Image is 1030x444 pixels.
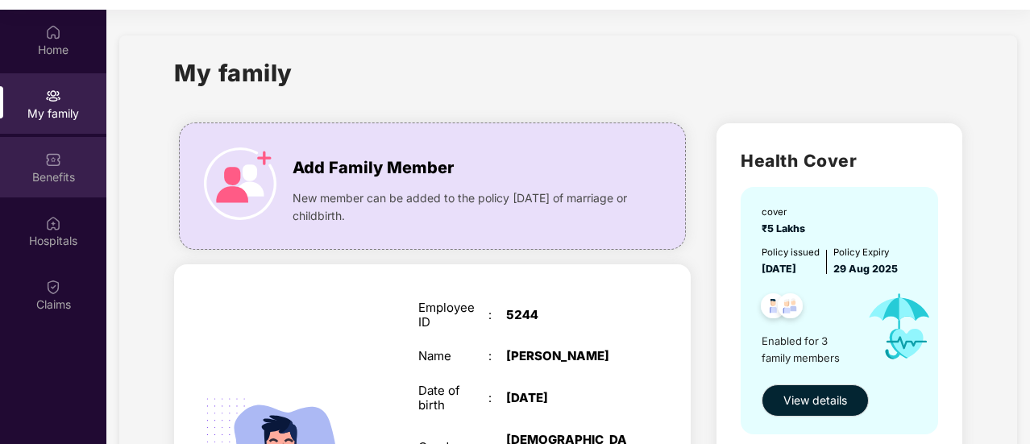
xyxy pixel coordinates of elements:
[506,308,629,322] div: 5244
[770,288,810,328] img: svg+xml;base64,PHN2ZyB4bWxucz0iaHR0cDovL3d3dy53My5vcmcvMjAwMC9zdmciIHdpZHRoPSI0OC45NDMiIGhlaWdodD...
[45,279,61,295] img: svg+xml;base64,PHN2ZyBpZD0iQ2xhaW0iIHhtbG5zPSJodHRwOi8vd3d3LnczLm9yZy8yMDAwL3N2ZyIgd2lkdGg9IjIwIi...
[293,156,454,181] span: Add Family Member
[762,384,869,417] button: View details
[45,88,61,104] img: svg+xml;base64,PHN2ZyB3aWR0aD0iMjAiIGhlaWdodD0iMjAiIHZpZXdCb3g9IjAgMCAyMCAyMCIgZmlsbD0ibm9uZSIgeG...
[506,391,629,405] div: [DATE]
[45,215,61,231] img: svg+xml;base64,PHN2ZyBpZD0iSG9zcGl0YWxzIiB4bWxucz0iaHR0cDovL3d3dy53My5vcmcvMjAwMC9zdmciIHdpZHRoPS...
[488,349,506,363] div: :
[506,349,629,363] div: [PERSON_NAME]
[783,392,847,409] span: View details
[418,349,488,363] div: Name
[418,301,488,330] div: Employee ID
[762,263,796,275] span: [DATE]
[754,288,793,328] img: svg+xml;base64,PHN2ZyB4bWxucz0iaHR0cDovL3d3dy53My5vcmcvMjAwMC9zdmciIHdpZHRoPSI0OC45NDMiIGhlaWdodD...
[45,151,61,168] img: svg+xml;base64,PHN2ZyBpZD0iQmVuZWZpdHMiIHhtbG5zPSJodHRwOi8vd3d3LnczLm9yZy8yMDAwL3N2ZyIgd2lkdGg9Ij...
[762,245,820,259] div: Policy issued
[174,55,293,91] h1: My family
[762,333,854,366] span: Enabled for 3 family members
[762,222,810,234] span: ₹5 Lakhs
[854,277,945,376] img: icon
[204,147,276,220] img: icon
[833,263,898,275] span: 29 Aug 2025
[762,205,810,219] div: cover
[741,147,937,174] h2: Health Cover
[488,308,506,322] div: :
[45,24,61,40] img: svg+xml;base64,PHN2ZyBpZD0iSG9tZSIgeG1sbnM9Imh0dHA6Ly93d3cudzMub3JnLzIwMDAvc3ZnIiB3aWR0aD0iMjAiIG...
[293,189,635,225] span: New member can be added to the policy [DATE] of marriage or childbirth.
[418,384,488,413] div: Date of birth
[488,391,506,405] div: :
[833,245,898,259] div: Policy Expiry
